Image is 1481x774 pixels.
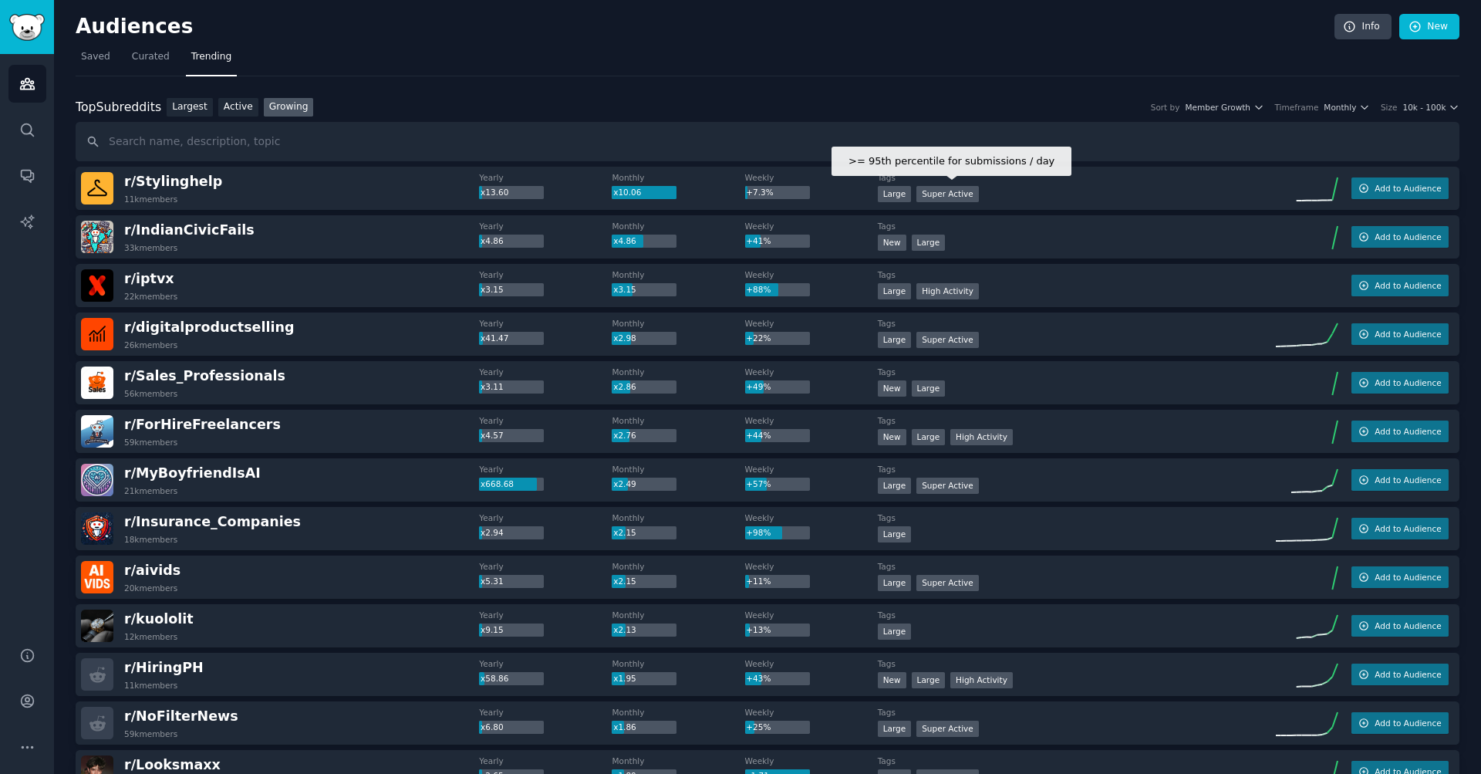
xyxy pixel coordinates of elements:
span: x2.15 [613,528,636,537]
span: +98% [746,528,771,537]
dt: Weekly [745,707,878,718]
dt: Weekly [745,464,878,475]
dt: Yearly [479,269,612,280]
dt: Weekly [745,367,878,377]
span: x2.15 [613,576,636,586]
button: Add to Audience [1351,372,1449,394]
dt: Tags [878,318,1276,329]
div: Large [878,332,912,348]
div: 20k members [124,583,177,593]
span: r/ HiringPH [124,660,204,675]
dt: Weekly [745,512,878,523]
span: r/ aivids [124,563,180,578]
dt: Weekly [745,755,878,766]
dt: Yearly [479,172,612,183]
a: Curated [127,45,175,76]
div: Super Active [916,478,979,494]
div: Timeframe [1275,102,1319,113]
span: x1.95 [613,674,636,683]
div: 21k members [124,485,177,496]
div: New [878,429,906,445]
span: r/ digitalproductselling [124,319,294,335]
span: x3.11 [481,382,504,391]
button: Add to Audience [1351,566,1449,588]
div: 59k members [124,728,177,739]
span: r/ iptvx [124,271,174,286]
dt: Monthly [612,610,744,620]
div: Super Active [916,721,979,737]
div: Large [912,672,946,688]
span: Add to Audience [1375,718,1441,728]
img: digitalproductselling [81,318,113,350]
span: 10k - 100k [1402,102,1446,113]
dt: Yearly [479,658,612,669]
div: 18k members [124,534,177,545]
dt: Tags [878,269,1276,280]
img: Stylinghelp [81,172,113,204]
div: Super Active [916,332,979,348]
div: Large [878,721,912,737]
img: Insurance_Companies [81,512,113,545]
span: x10.06 [613,188,641,197]
a: Largest [167,98,213,117]
span: Add to Audience [1375,523,1441,534]
dt: Monthly [612,221,744,232]
div: Large [912,380,946,397]
a: Info [1334,14,1392,40]
input: Search name, description, topic [76,122,1459,161]
div: Super Active [916,575,979,591]
span: +13% [746,625,771,634]
button: Add to Audience [1351,615,1449,637]
span: r/ Sales_Professionals [124,368,285,384]
div: Sort by [1151,102,1180,113]
img: aivids [81,561,113,593]
dt: Monthly [612,415,744,426]
img: ForHireFreelancers [81,415,113,448]
dt: Weekly [745,610,878,620]
span: x13.60 [481,188,508,197]
div: Size [1381,102,1398,113]
dt: Tags [878,658,1276,669]
button: Add to Audience [1351,177,1449,199]
img: Sales_Professionals [81,367,113,399]
dt: Monthly [612,561,744,572]
dt: Yearly [479,707,612,718]
span: Add to Audience [1375,572,1441,583]
dt: Weekly [745,561,878,572]
span: Add to Audience [1375,426,1441,437]
dt: Monthly [612,707,744,718]
span: x5.31 [481,576,504,586]
dt: Yearly [479,415,612,426]
span: +57% [746,479,771,488]
span: x668.68 [481,479,514,488]
div: 11k members [124,680,177,691]
dt: Yearly [479,318,612,329]
div: Large [878,478,912,494]
span: x2.98 [613,333,636,343]
dt: Weekly [745,415,878,426]
button: Add to Audience [1351,712,1449,734]
dt: Tags [878,464,1276,475]
span: +88% [746,285,771,294]
div: New [878,672,906,688]
div: 12k members [124,631,177,642]
dt: Tags [878,561,1276,572]
span: +43% [746,674,771,683]
div: 56k members [124,388,177,399]
dt: Yearly [479,221,612,232]
span: r/ MyBoyfriendIsAI [124,465,261,481]
span: x3.15 [481,285,504,294]
img: IndianCivicFails [81,221,113,253]
span: x4.86 [613,236,636,245]
div: High Activity [916,283,979,299]
span: r/ Stylinghelp [124,174,222,189]
dt: Weekly [745,658,878,669]
button: Add to Audience [1351,323,1449,345]
div: Large [912,235,946,251]
span: Add to Audience [1375,620,1441,631]
span: Add to Audience [1375,377,1441,388]
span: Curated [132,50,170,64]
span: Saved [81,50,110,64]
div: Large [878,526,912,542]
span: x2.13 [613,625,636,634]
